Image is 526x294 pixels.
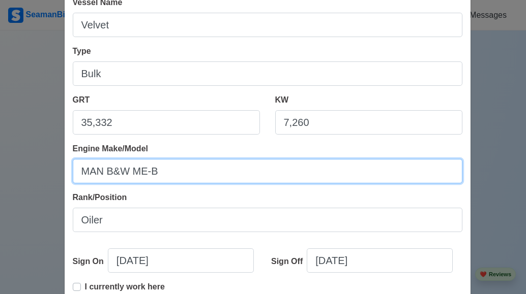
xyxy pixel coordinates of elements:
span: KW [275,95,289,104]
p: I currently work here [85,281,165,293]
input: 33922 [73,110,260,135]
div: Sign On [73,255,108,268]
input: Ex: Dolce Vita [73,13,462,37]
input: 8000 [275,110,462,135]
span: GRT [73,95,90,104]
span: Rank/Position [73,193,127,202]
input: Ex: Third Officer or 3/OFF [73,208,462,232]
div: Sign Off [271,255,307,268]
span: Type [73,47,91,55]
input: Bulk, Container, etc. [73,61,462,86]
input: Ex. Man B&W MC [73,159,462,183]
span: Engine Make/Model [73,144,148,153]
